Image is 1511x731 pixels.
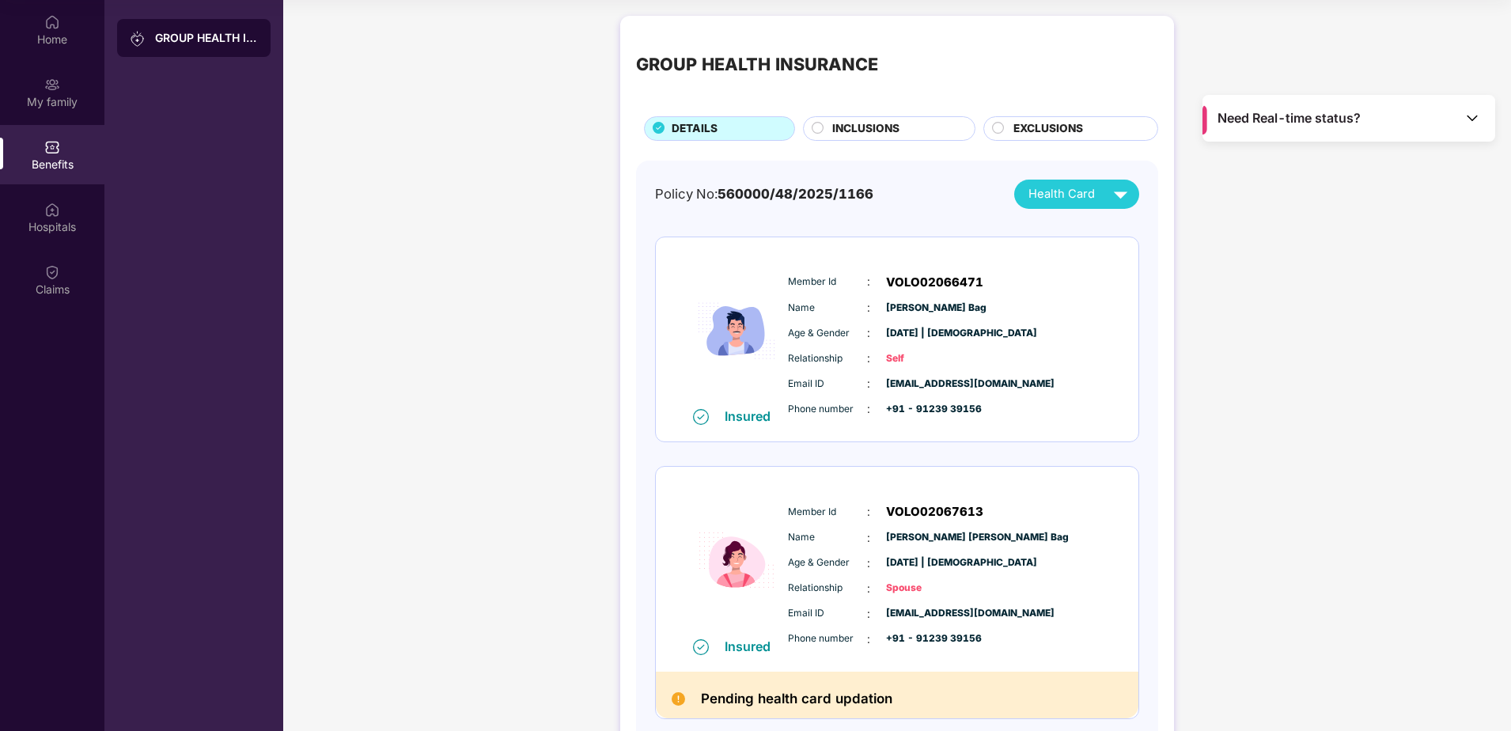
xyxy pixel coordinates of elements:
[788,505,867,520] span: Member Id
[886,402,965,417] span: +91 - 91239 39156
[1013,120,1083,138] span: EXCLUSIONS
[867,555,870,572] span: :
[655,184,873,204] div: Policy No:
[672,120,718,138] span: DETAILS
[701,687,892,710] h2: Pending health card updation
[886,502,983,521] span: VOLO02067613
[689,254,784,407] img: icon
[44,202,60,218] img: svg+xml;base64,PHN2ZyBpZD0iSG9zcGl0YWxzIiB4bWxucz0iaHR0cDovL3d3dy53My5vcmcvMjAwMC9zdmciIHdpZHRoPS...
[1028,185,1095,203] span: Health Card
[788,377,867,392] span: Email ID
[1464,110,1480,126] img: Toggle Icon
[867,529,870,547] span: :
[1014,180,1139,209] button: Health Card
[44,14,60,30] img: svg+xml;base64,PHN2ZyBpZD0iSG9tZSIgeG1sbnM9Imh0dHA6Ly93d3cudzMub3JnLzIwMDAvc3ZnIiB3aWR0aD0iMjAiIG...
[788,326,867,341] span: Age & Gender
[832,120,899,138] span: INCLUSIONS
[636,51,878,78] div: GROUP HEALTH INSURANCE
[886,326,965,341] span: [DATE] | [DEMOGRAPHIC_DATA]
[689,483,784,637] img: icon
[788,351,867,366] span: Relationship
[886,377,965,392] span: [EMAIL_ADDRESS][DOMAIN_NAME]
[155,30,258,46] div: GROUP HEALTH INSURANCE
[788,631,867,646] span: Phone number
[44,264,60,280] img: svg+xml;base64,PHN2ZyBpZD0iQ2xhaW0iIHhtbG5zPSJodHRwOi8vd3d3LnczLm9yZy8yMDAwL3N2ZyIgd2lkdGg9IjIwIi...
[788,301,867,316] span: Name
[867,503,870,521] span: :
[44,77,60,93] img: svg+xml;base64,PHN2ZyB3aWR0aD0iMjAiIGhlaWdodD0iMjAiIHZpZXdCb3g9IjAgMCAyMCAyMCIgZmlsbD0ibm9uZSIgeG...
[725,408,780,424] div: Insured
[788,555,867,570] span: Age & Gender
[788,275,867,290] span: Member Id
[788,581,867,596] span: Relationship
[886,581,965,596] span: Spouse
[788,530,867,545] span: Name
[693,639,709,655] img: svg+xml;base64,PHN2ZyB4bWxucz0iaHR0cDovL3d3dy53My5vcmcvMjAwMC9zdmciIHdpZHRoPSIxNiIgaGVpZ2h0PSIxNi...
[1107,180,1134,208] img: svg+xml;base64,PHN2ZyB4bWxucz0iaHR0cDovL3d3dy53My5vcmcvMjAwMC9zdmciIHZpZXdCb3g9IjAgMCAyNCAyNCIgd2...
[788,606,867,621] span: Email ID
[867,324,870,342] span: :
[886,273,983,292] span: VOLO02066471
[130,31,146,47] img: svg+xml;base64,PHN2ZyB3aWR0aD0iMjAiIGhlaWdodD0iMjAiIHZpZXdCb3g9IjAgMCAyMCAyMCIgZmlsbD0ibm9uZSIgeG...
[886,530,965,545] span: [PERSON_NAME] [PERSON_NAME] Bag
[867,580,870,597] span: :
[867,605,870,623] span: :
[867,350,870,367] span: :
[886,301,965,316] span: [PERSON_NAME] Bag
[867,400,870,418] span: :
[672,692,685,706] img: Pending
[44,139,60,155] img: svg+xml;base64,PHN2ZyBpZD0iQmVuZWZpdHMiIHhtbG5zPSJodHRwOi8vd3d3LnczLm9yZy8yMDAwL3N2ZyIgd2lkdGg9Ij...
[886,351,965,366] span: Self
[725,638,780,654] div: Insured
[886,606,965,621] span: [EMAIL_ADDRESS][DOMAIN_NAME]
[886,555,965,570] span: [DATE] | [DEMOGRAPHIC_DATA]
[718,186,873,202] span: 560000/48/2025/1166
[867,299,870,316] span: :
[1218,110,1361,127] span: Need Real-time status?
[867,631,870,648] span: :
[886,631,965,646] span: +91 - 91239 39156
[788,402,867,417] span: Phone number
[867,375,870,392] span: :
[693,409,709,425] img: svg+xml;base64,PHN2ZyB4bWxucz0iaHR0cDovL3d3dy53My5vcmcvMjAwMC9zdmciIHdpZHRoPSIxNiIgaGVpZ2h0PSIxNi...
[867,273,870,290] span: :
